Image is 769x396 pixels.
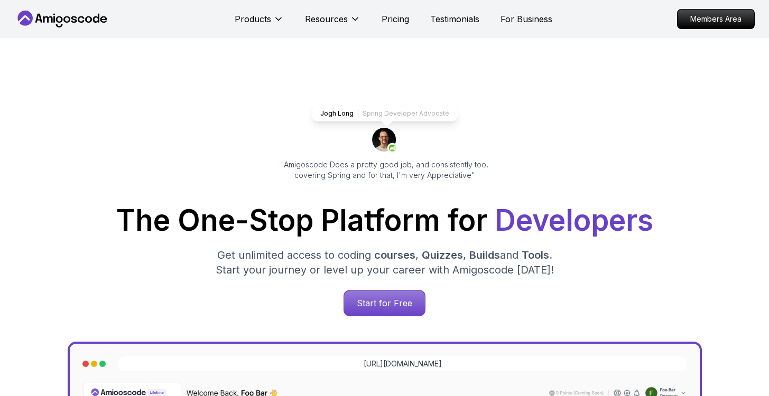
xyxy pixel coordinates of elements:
a: Start for Free [344,290,425,316]
button: Resources [305,13,360,34]
a: For Business [501,13,552,25]
span: Developers [495,203,653,238]
p: Members Area [678,10,754,29]
p: Spring Developer Advocate [363,109,449,118]
p: "Amigoscode Does a pretty good job, and consistently too, covering Spring and for that, I'm very ... [266,159,503,181]
img: josh long [372,128,397,153]
a: [URL][DOMAIN_NAME] [364,359,442,369]
p: Get unlimited access to coding , , and . Start your journey or level up your career with Amigosco... [207,248,562,277]
a: Members Area [677,9,755,29]
button: Products [235,13,284,34]
span: Tools [522,249,549,261]
p: Start for Free [344,290,425,316]
h1: The One-Stop Platform for [23,206,746,235]
span: Quizzes [422,249,463,261]
p: Products [235,13,271,25]
p: Resources [305,13,348,25]
a: Testimonials [430,13,479,25]
span: Builds [469,249,500,261]
span: courses [374,249,415,261]
p: Jogh Long [320,109,354,118]
a: Pricing [382,13,409,25]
